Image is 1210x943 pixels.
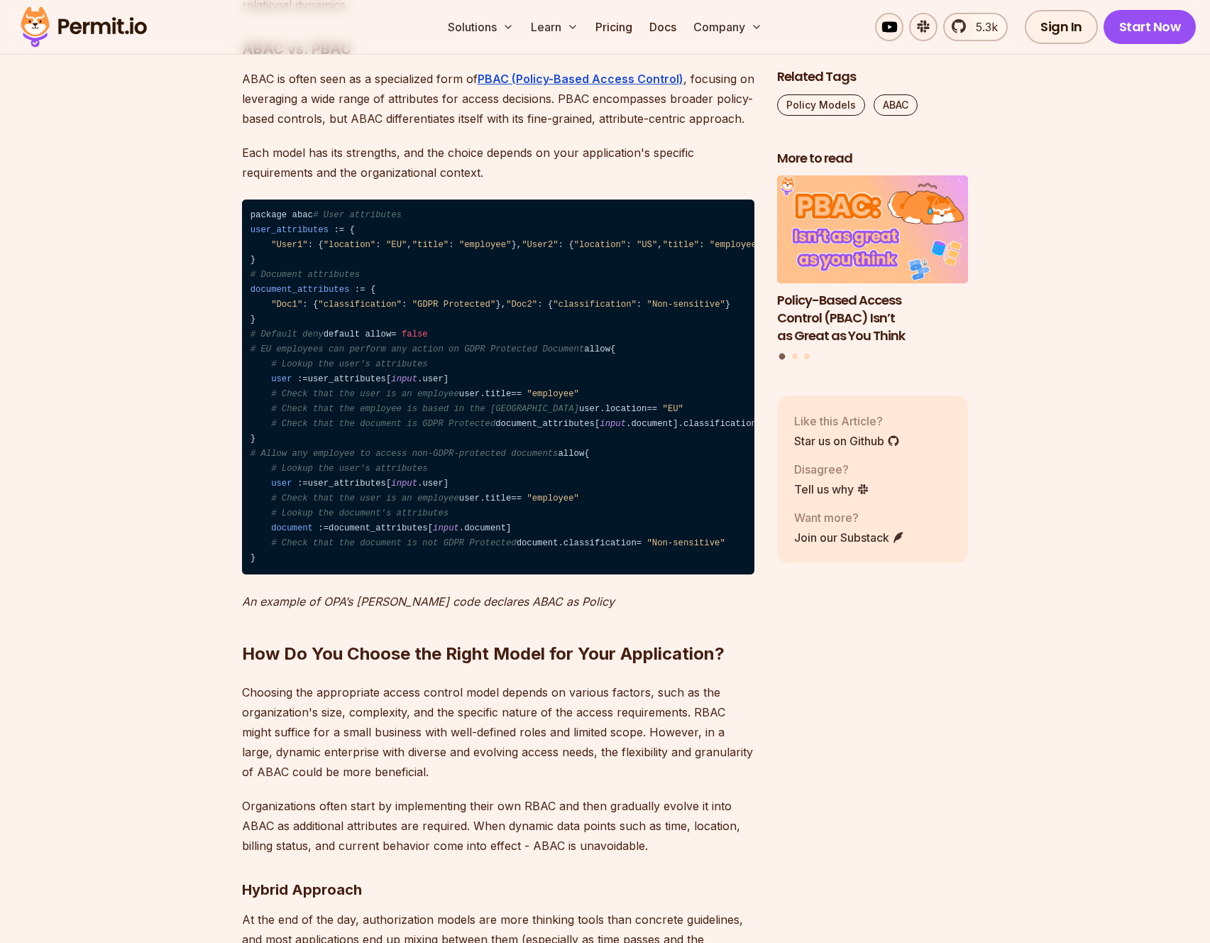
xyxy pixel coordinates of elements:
span: "Doc1" [271,300,302,310]
span: = [324,523,329,533]
button: Go to slide 3 [804,354,810,359]
span: : [334,225,339,235]
span: # Check that the document is GDPR Protected [271,419,495,429]
button: Company [688,13,768,41]
span: ] [444,374,449,384]
img: Policy-Based Access Control (PBAC) Isn’t as Great as You Think [777,176,969,284]
span: : [699,240,704,250]
span: [ [595,419,600,429]
span: false [402,329,428,339]
strong: How Do You Choose the Right Model for Your Application? [242,643,725,664]
span: { [318,240,323,250]
span: : [402,300,407,310]
span: : [318,523,323,533]
span: input [391,479,417,489]
p: Organizations often start by implementing their own RBAC and then gradually evolve it into ABAC a... [242,796,754,856]
span: # Check that the employee is based in the [GEOGRAPHIC_DATA] [271,404,579,414]
a: Tell us why [794,481,869,498]
span: : [308,240,313,250]
span: # EU employees can perform any action on GDPR Protected Document [251,344,584,354]
span: input [391,374,417,384]
a: Start Now [1104,10,1197,44]
strong: ABAC vs. PBAC [242,40,351,58]
span: "employee" [710,240,762,250]
span: "classification" [318,300,402,310]
span: : [375,240,380,250]
span: # Default deny [251,329,324,339]
span: = [339,225,344,235]
span: { [584,449,589,459]
span: "employee" [459,240,512,250]
span: { [610,344,615,354]
li: 1 of 3 [777,176,969,345]
span: document [271,523,313,533]
span: "Doc2" [506,300,537,310]
span: # Check that the document is not GDPR Protected [271,538,517,548]
span: "title" [412,240,449,250]
p: Disagree? [794,461,869,478]
span: : [626,240,631,250]
span: { [370,285,375,295]
p: ABAC is often seen as a specialized form of , focusing on leveraging a wide range of attributes f... [242,69,754,129]
span: "Non-sensitive" [647,538,725,548]
a: Docs [644,13,682,41]
span: = [517,494,522,503]
p: Each model has its strengths, and the choice depends on your application's specific requirements ... [242,143,754,182]
span: = [652,404,657,414]
h2: Related Tags [777,68,969,86]
span: = [511,494,516,503]
span: "EU" [386,240,407,250]
a: PBAC (Policy-Based Access Control) [478,72,683,86]
span: } [495,300,500,310]
span: [ [386,479,391,489]
a: Star us on Github [794,432,900,449]
span: user [271,479,292,489]
button: Go to slide 2 [792,354,798,359]
span: { [349,225,354,235]
em: An example of OPA’s [PERSON_NAME] code declares ABAC as Policy [242,594,615,609]
span: = [391,329,396,339]
span: "GDPR Protected" [412,300,496,310]
span: # Lookup the user's attributes [271,464,428,474]
span: { [313,300,318,310]
p: Like this Article? [794,413,900,430]
span: "employee" [527,389,579,399]
span: "employee" [527,494,579,503]
span: = [511,389,516,399]
button: Learn [525,13,584,41]
span: input [600,419,626,429]
span: input [433,523,459,533]
a: Policy-Based Access Control (PBAC) Isn’t as Great as You ThinkPolicy-Based Access Control (PBAC) ... [777,176,969,345]
span: : [537,300,542,310]
span: 5.3k [967,18,998,36]
h3: Policy-Based Access Control (PBAC) Isn’t as Great as You Think [777,292,969,344]
span: # Check that the user is an employee [271,494,459,503]
span: [ [386,374,391,384]
button: Go to slide 1 [779,354,786,360]
span: : [297,479,302,489]
span: ] [673,419,678,429]
span: "User2" [522,240,558,250]
a: Policy Models [777,94,865,116]
span: = [360,285,365,295]
span: user_attributes [251,225,329,235]
span: "title" [663,240,699,250]
span: # Lookup the user's attributes [271,359,428,369]
h2: More to read [777,150,969,168]
span: "User1" [271,240,307,250]
span: = [302,374,307,384]
strong: Hybrid Approach [242,881,362,898]
span: } [251,255,255,265]
span: } [251,553,255,563]
img: Permit logo [14,3,153,51]
span: = [302,479,307,489]
span: : [449,240,453,250]
span: user [271,374,292,384]
span: # User attributes [313,210,402,220]
span: # Check that the user is an employee [271,389,459,399]
span: ] [506,523,511,533]
span: "location" [324,240,376,250]
span: { [548,300,553,310]
span: = [517,389,522,399]
span: "Non-sensitive" [647,300,725,310]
